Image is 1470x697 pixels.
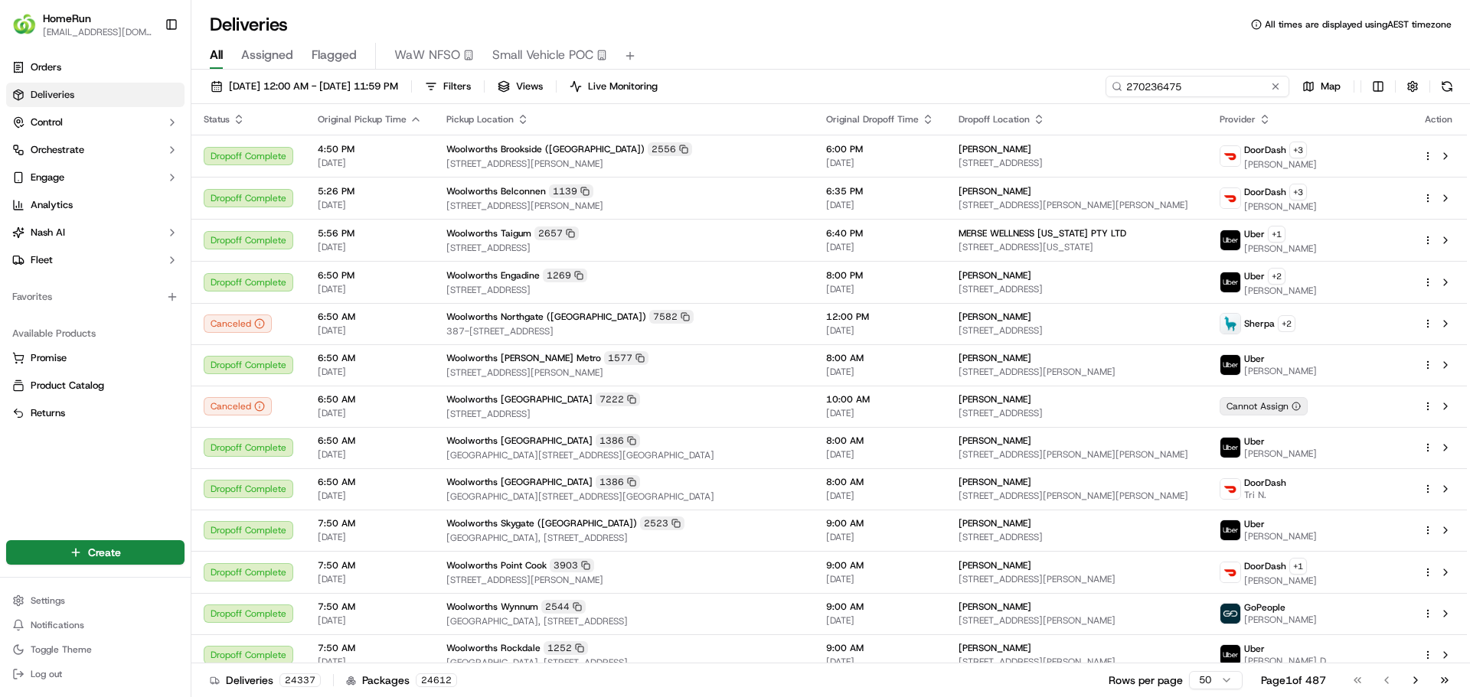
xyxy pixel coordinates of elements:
[446,200,802,212] span: [STREET_ADDRESS][PERSON_NAME]
[826,199,934,211] span: [DATE]
[446,559,547,572] span: Woolworths Point Cook
[1244,318,1275,330] span: Sherpa
[43,26,152,38] button: [EMAIL_ADDRESS][DOMAIN_NAME]
[446,113,514,125] span: Pickup Location
[31,351,67,365] span: Promise
[15,61,279,86] p: Welcome 👋
[318,656,422,668] span: [DATE]
[446,656,802,669] span: [GEOGRAPHIC_DATA], [STREET_ADDRESS]
[1244,270,1265,282] span: Uber
[6,248,185,272] button: Fleet
[826,352,934,364] span: 8:00 AM
[210,12,288,37] h1: Deliveries
[31,253,53,267] span: Fleet
[1220,438,1240,458] img: uber-new-logo.jpeg
[31,226,65,239] span: Nash AI
[318,490,422,502] span: [DATE]
[1265,18,1452,31] span: All times are displayed using AEST timezone
[1423,113,1455,125] div: Action
[6,285,185,309] div: Favorites
[318,352,422,364] span: 6:50 AM
[6,165,185,190] button: Engage
[959,113,1030,125] span: Dropoff Location
[1244,614,1317,626] span: [PERSON_NAME]
[959,227,1126,239] span: MERSE WELLNESS [US_STATE] PTY LTD
[826,448,934,461] span: [DATE]
[1268,268,1285,285] button: +2
[312,46,357,64] span: Flagged
[1244,477,1286,489] span: DoorDash
[1220,113,1256,125] span: Provider
[6,590,185,611] button: Settings
[596,392,640,406] div: 7222
[446,352,601,364] span: Woolworths [PERSON_NAME] Metro
[446,242,802,254] span: [STREET_ADDRESS]
[1244,144,1286,156] span: DoorDash
[40,99,276,115] input: Got a question? Start typing here...
[1289,142,1307,158] button: +3
[446,269,540,282] span: Woolworths Engadine
[446,284,802,296] span: [STREET_ADDRESS]
[318,642,422,654] span: 7:50 AM
[604,351,648,365] div: 1577
[1244,518,1265,530] span: Uber
[204,397,272,415] button: Canceled
[959,435,1031,447] span: [PERSON_NAME]
[6,6,158,43] button: HomeRunHomeRun[EMAIL_ADDRESS][DOMAIN_NAME]
[260,151,279,169] button: Start new chat
[446,574,802,586] span: [STREET_ADDRESS][PERSON_NAME]
[1244,575,1317,587] span: [PERSON_NAME]
[491,76,550,97] button: Views
[1220,479,1240,499] img: doordash_logo_v2.png
[959,476,1031,488] span: [PERSON_NAME]
[318,185,422,197] span: 5:26 PM
[959,366,1195,378] span: [STREET_ADDRESS][PERSON_NAME]
[1244,448,1317,460] span: [PERSON_NAME]
[516,80,543,93] span: Views
[241,46,293,64] span: Assigned
[346,673,457,688] div: Packages
[826,490,934,502] span: [DATE]
[959,642,1031,654] span: [PERSON_NAME]
[446,227,531,239] span: Woolworths Taigum
[318,476,422,488] span: 6:50 AM
[6,401,185,425] button: Returns
[959,352,1031,364] span: [PERSON_NAME]
[1436,76,1458,97] button: Refresh
[446,642,541,654] span: Woolworths Rockdale
[826,227,934,239] span: 6:40 PM
[959,490,1195,502] span: [STREET_ADDRESS][PERSON_NAME][PERSON_NAME]
[318,407,422,419] span: [DATE]
[1244,643,1265,655] span: Uber
[204,314,272,333] div: Canceled
[446,185,546,197] span: Woolworths Belconnen
[1244,353,1265,365] span: Uber
[959,185,1031,197] span: [PERSON_NAME]
[416,673,457,687] div: 24612
[204,113,230,125] span: Status
[318,157,422,169] span: [DATE]
[959,559,1031,572] span: [PERSON_NAME]
[6,614,185,636] button: Notifications
[596,434,640,448] div: 1386
[446,325,802,337] span: 387-[STREET_ADDRESS]
[826,573,934,585] span: [DATE]
[129,223,142,236] div: 💻
[959,393,1031,405] span: [PERSON_NAME]
[318,199,422,211] span: [DATE]
[534,226,579,240] div: 2657
[1220,520,1240,540] img: uber-new-logo.jpeg
[826,407,934,419] span: [DATE]
[446,311,646,323] span: Woolworths Northgate ([GEOGRAPHIC_DATA])
[318,573,422,585] span: [DATE]
[6,83,185,107] a: Deliveries
[394,46,460,64] span: WaW NFSO
[1220,230,1240,250] img: uber-new-logo.jpeg
[1244,560,1286,572] span: DoorDash
[318,614,422,627] span: [DATE]
[959,157,1195,169] span: [STREET_ADDRESS]
[6,663,185,685] button: Log out
[596,475,640,489] div: 1386
[318,143,422,155] span: 4:50 PM
[31,60,61,74] span: Orders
